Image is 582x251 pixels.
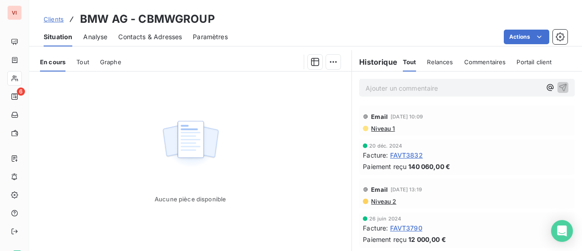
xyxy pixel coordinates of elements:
img: Empty state [161,116,220,172]
span: Analyse [83,32,107,41]
span: Commentaires [464,58,506,66]
a: Clients [44,15,64,24]
span: [DATE] 13:19 [391,187,422,192]
span: Paramètres [193,32,228,41]
span: 140 060,00 € [408,162,450,171]
div: Open Intercom Messenger [551,220,573,242]
h6: Historique [352,56,397,67]
span: FAVT3790 [390,223,422,233]
span: 6 [17,87,25,96]
span: Relances [427,58,453,66]
span: FAVT3832 [390,150,423,160]
span: Niveau 1 [370,125,395,132]
span: Clients [44,15,64,23]
span: Portail client [517,58,552,66]
span: En cours [40,58,65,66]
span: Facture : [363,150,388,160]
span: Paiement reçu [363,162,406,171]
span: 12 000,00 € [408,235,446,244]
span: Email [371,186,388,193]
span: Situation [44,32,72,41]
div: VI [7,5,22,20]
h3: BMW AG - CBMWGROUP [80,11,215,27]
span: Email [371,113,388,120]
span: [DATE] 10:09 [391,114,423,119]
span: 20 déc. 2024 [369,143,402,149]
span: Contacts & Adresses [118,32,182,41]
span: Paiement reçu [363,235,406,244]
span: Facture : [363,223,388,233]
button: Actions [504,30,549,44]
span: Graphe [100,58,121,66]
span: Tout [76,58,89,66]
span: Tout [403,58,416,66]
span: 26 juin 2024 [369,216,401,221]
span: Niveau 2 [370,198,396,205]
span: Aucune pièce disponible [155,195,226,203]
